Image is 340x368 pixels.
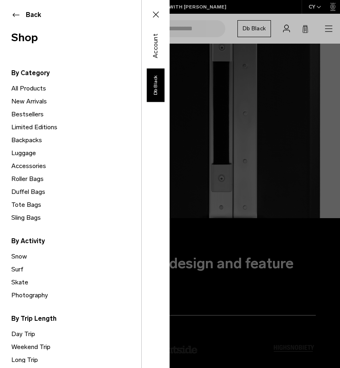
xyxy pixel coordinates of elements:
[11,198,141,211] a: Tote Bags
[11,276,141,289] a: Skate
[147,41,164,50] a: Account
[11,68,141,78] span: By Category
[151,34,161,58] span: Account
[11,29,130,46] span: Shop
[11,341,141,353] a: Weekend Trip
[11,263,141,276] a: Surf
[11,121,141,134] a: Limited Editions
[11,289,141,302] a: Photography
[11,82,141,95] a: All Products
[11,250,141,263] a: Snow
[11,134,141,147] a: Backpacks
[147,68,164,102] a: Db Black
[11,10,130,20] button: Back
[11,147,141,160] a: Luggage
[11,236,141,246] span: By Activity
[11,95,141,108] a: New Arrivals
[11,314,141,324] span: By Trip Length
[11,160,141,172] a: Accessories
[11,108,141,121] a: Bestsellers
[11,185,141,198] a: Duffel Bags
[11,353,141,366] a: Long Trip
[11,328,141,341] a: Day Trip
[11,211,141,224] a: Sling Bags
[11,172,141,185] a: Roller Bags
